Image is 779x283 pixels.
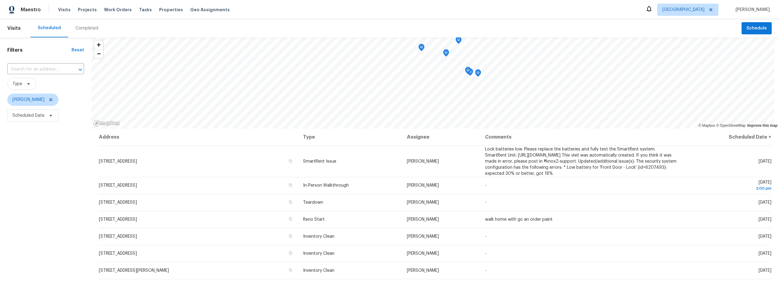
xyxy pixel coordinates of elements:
span: [PERSON_NAME] [407,217,439,222]
span: - [485,200,487,205]
span: Reno Start [303,217,325,222]
span: [PERSON_NAME] [733,7,770,13]
span: [STREET_ADDRESS] [99,217,137,222]
div: Map marker [475,69,481,79]
span: [PERSON_NAME] [407,183,439,188]
div: Map marker [418,44,424,53]
span: Schedule [746,25,767,32]
a: Mapbox [698,123,715,128]
span: [STREET_ADDRESS] [99,183,137,188]
th: Type [298,129,402,146]
span: Teardown [303,200,323,205]
th: Comments [480,129,682,146]
button: Copy Address [288,216,293,222]
a: Improve this map [747,123,777,128]
th: Scheduled Date ↑ [682,129,772,146]
span: [PERSON_NAME] [12,97,44,103]
span: [GEOGRAPHIC_DATA] [662,7,704,13]
button: Zoom in [94,40,103,49]
button: Copy Address [288,182,293,188]
span: Geo Assignments [190,7,230,13]
span: [DATE] [759,159,771,164]
a: OpenStreetMap [716,123,746,128]
button: Copy Address [288,199,293,205]
button: Copy Address [288,267,293,273]
span: Inventory Clean [303,251,334,256]
div: Map marker [465,67,471,76]
button: Schedule [742,22,772,35]
span: [PERSON_NAME] [407,200,439,205]
div: Map marker [456,36,462,46]
span: Visits [58,7,71,13]
span: [DATE] [759,268,771,273]
div: Completed [75,25,98,31]
span: [PERSON_NAME] [407,268,439,273]
input: Search for an address... [7,65,67,74]
button: Open [76,65,85,74]
span: Type [12,81,22,87]
div: Scheduled [38,25,61,31]
span: Inventory Clean [303,268,334,273]
span: [STREET_ADDRESS] [99,251,137,256]
canvas: Map [91,37,774,129]
span: Tasks [139,8,152,12]
button: Copy Address [288,250,293,256]
div: Reset [72,47,84,53]
span: [STREET_ADDRESS] [99,234,137,239]
span: [DATE] [759,251,771,256]
span: [DATE] [759,217,771,222]
span: [PERSON_NAME] [407,251,439,256]
span: In-Person Walkthrough [303,183,349,188]
span: Work Orders [104,7,132,13]
th: Address [99,129,298,146]
span: [DATE] [759,200,771,205]
span: [PERSON_NAME] [407,159,439,164]
span: Lock batteries low. Please replace the batteries and fully test the SmartRent system. SmartRent U... [485,147,676,176]
h1: Filters [7,47,72,53]
span: [STREET_ADDRESS] [99,200,137,205]
span: [STREET_ADDRESS][PERSON_NAME] [99,268,169,273]
div: Map marker [443,49,449,59]
span: [DATE] [687,180,771,192]
span: - [485,251,487,256]
span: Scheduled Date [12,112,44,119]
span: Projects [78,7,97,13]
span: SmartRent Issue [303,159,336,164]
div: 2:00 pm [687,185,771,192]
span: - [485,268,487,273]
button: Zoom out [94,49,103,58]
span: walk home with gc an order paint [485,217,553,222]
span: Visits [7,22,21,35]
a: Mapbox homepage [93,120,120,127]
span: - [485,234,487,239]
button: Copy Address [288,233,293,239]
button: Copy Address [288,158,293,164]
span: Zoom out [94,50,103,58]
span: Maestro [21,7,41,13]
span: [PERSON_NAME] [407,234,439,239]
span: [STREET_ADDRESS] [99,159,137,164]
th: Assignee [402,129,480,146]
span: - [485,183,487,188]
span: Properties [159,7,183,13]
span: [DATE] [759,234,771,239]
span: Inventory Clean [303,234,334,239]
